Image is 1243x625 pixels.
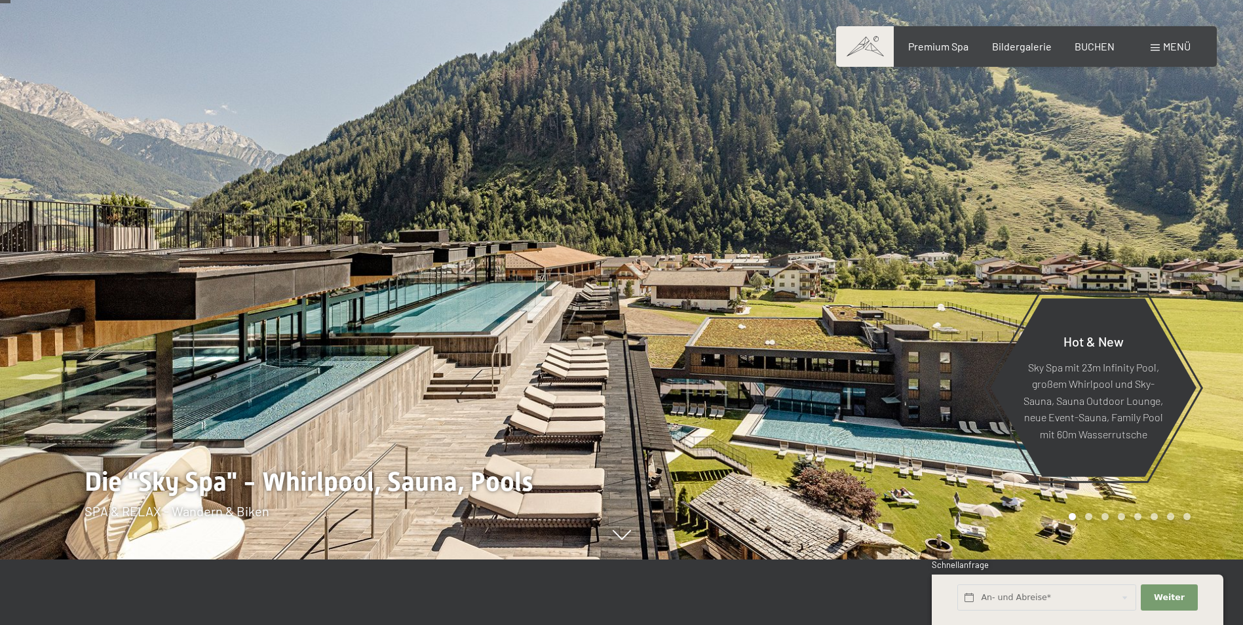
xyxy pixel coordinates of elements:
[1141,584,1197,611] button: Weiter
[989,297,1197,478] a: Hot & New Sky Spa mit 23m Infinity Pool, großem Whirlpool und Sky-Sauna, Sauna Outdoor Lounge, ne...
[1167,513,1174,520] div: Carousel Page 7
[1069,513,1076,520] div: Carousel Page 1 (Current Slide)
[992,40,1052,52] a: Bildergalerie
[1022,358,1164,442] p: Sky Spa mit 23m Infinity Pool, großem Whirlpool und Sky-Sauna, Sauna Outdoor Lounge, neue Event-S...
[1118,513,1125,520] div: Carousel Page 4
[1075,40,1115,52] a: BUCHEN
[1134,513,1141,520] div: Carousel Page 5
[1163,40,1191,52] span: Menü
[908,40,968,52] a: Premium Spa
[1063,333,1124,349] span: Hot & New
[1154,592,1185,603] span: Weiter
[1085,513,1092,520] div: Carousel Page 2
[1064,513,1191,520] div: Carousel Pagination
[1101,513,1109,520] div: Carousel Page 3
[1151,513,1158,520] div: Carousel Page 6
[1183,513,1191,520] div: Carousel Page 8
[932,559,989,570] span: Schnellanfrage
